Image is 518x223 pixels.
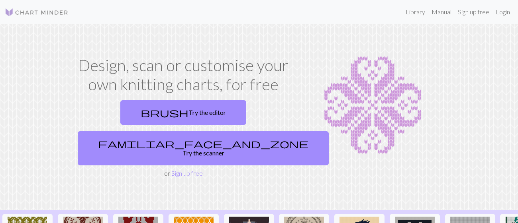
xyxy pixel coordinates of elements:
a: Sign up free [455,4,492,20]
img: Chart example [302,56,443,155]
a: Try the editor [120,100,246,125]
span: familiar_face_and_zone [98,138,308,149]
a: Try the scanner [78,131,329,165]
a: Login [492,4,513,20]
img: Logo [5,8,69,17]
h1: Design, scan or customise your own knitting charts, for free [75,56,292,94]
div: or [75,97,292,178]
a: Library [402,4,428,20]
a: Sign up free [171,169,203,177]
a: Manual [428,4,455,20]
span: brush [141,107,188,118]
